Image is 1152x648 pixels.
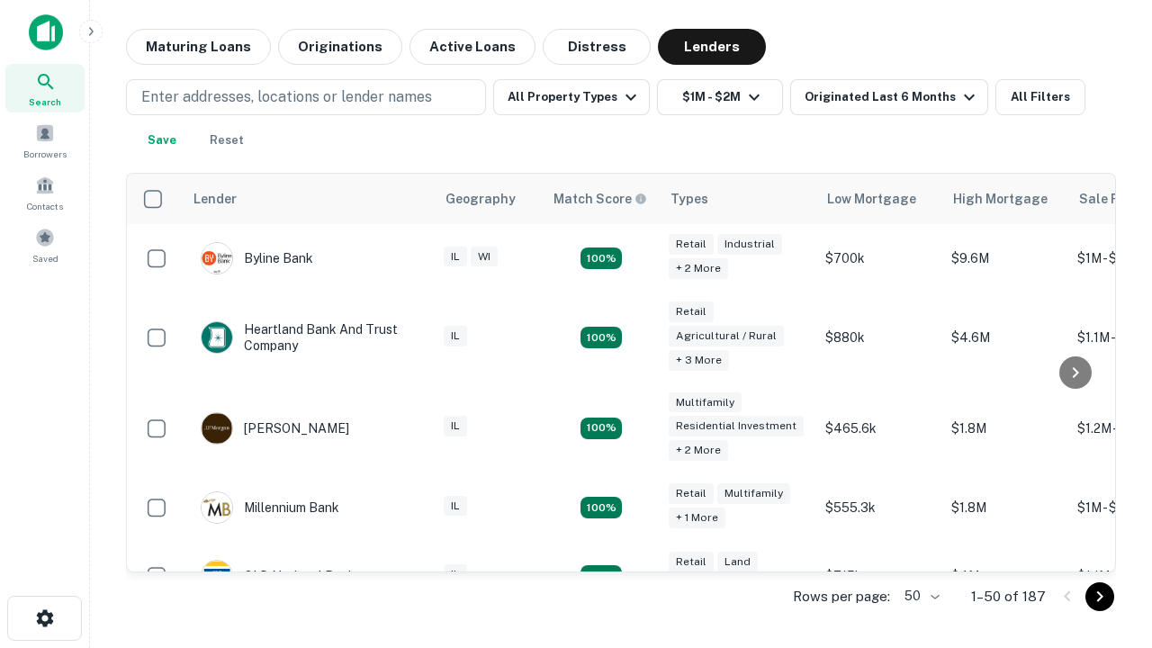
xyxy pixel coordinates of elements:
img: picture [202,561,232,591]
div: + 1 more [669,508,725,528]
div: WI [471,247,498,267]
button: Distress [543,29,651,65]
div: Industrial [717,234,782,255]
div: High Mortgage [953,188,1048,210]
button: Lenders [658,29,766,65]
button: Save your search to get updates of matches that match your search criteria. [133,122,191,158]
div: Heartland Bank And Trust Company [201,321,417,354]
td: $1.8M [942,473,1068,542]
div: Retail [669,483,714,504]
th: Geography [435,174,543,224]
a: Search [5,64,85,112]
div: + 3 more [669,350,729,371]
div: Capitalize uses an advanced AI algorithm to match your search with the best lender. The match sco... [553,189,647,209]
div: Matching Properties: 16, hasApolloMatch: undefined [580,497,622,518]
div: Land [717,552,758,572]
div: IL [444,247,467,267]
th: Types [660,174,816,224]
img: picture [202,413,232,444]
a: Contacts [5,168,85,217]
button: Go to next page [1085,582,1114,611]
div: IL [444,564,467,585]
td: $4.6M [942,292,1068,383]
div: IL [444,496,467,517]
div: 50 [897,583,942,609]
td: $1.8M [942,383,1068,474]
div: Retail [669,301,714,322]
div: IL [444,416,467,436]
img: picture [202,243,232,274]
div: Residential Investment [669,416,804,436]
div: Matching Properties: 21, hasApolloMatch: undefined [580,247,622,269]
div: Types [670,188,708,210]
div: Byline Bank [201,242,313,274]
div: Geography [445,188,516,210]
div: Matching Properties: 27, hasApolloMatch: undefined [580,418,622,439]
button: $1M - $2M [657,79,783,115]
div: OLD National Bank [201,560,355,592]
button: Originations [278,29,402,65]
button: Enter addresses, locations or lender names [126,79,486,115]
th: Lender [183,174,435,224]
div: Retail [669,234,714,255]
div: Multifamily [717,483,790,504]
iframe: Chat Widget [1062,446,1152,533]
img: capitalize-icon.png [29,14,63,50]
th: Capitalize uses an advanced AI algorithm to match your search with the best lender. The match sco... [543,174,660,224]
p: 1–50 of 187 [971,586,1046,607]
div: Matching Properties: 18, hasApolloMatch: undefined [580,565,622,587]
button: Maturing Loans [126,29,271,65]
div: Matching Properties: 17, hasApolloMatch: undefined [580,327,622,348]
div: Agricultural / Rural [669,326,784,346]
div: + 2 more [669,440,728,461]
td: $4M [942,542,1068,610]
span: Borrowers [23,147,67,161]
div: Originated Last 6 Months [805,86,980,108]
button: All Property Types [493,79,650,115]
img: picture [202,322,232,353]
div: Low Mortgage [827,188,916,210]
img: picture [202,492,232,523]
th: Low Mortgage [816,174,942,224]
td: $715k [816,542,942,610]
button: All Filters [995,79,1085,115]
div: Retail [669,552,714,572]
td: $700k [816,224,942,292]
div: Millennium Bank [201,491,339,524]
span: Search [29,94,61,109]
td: $9.6M [942,224,1068,292]
td: $880k [816,292,942,383]
div: Lender [193,188,237,210]
td: $465.6k [816,383,942,474]
button: Originated Last 6 Months [790,79,988,115]
h6: Match Score [553,189,643,209]
a: Saved [5,220,85,269]
div: [PERSON_NAME] [201,412,349,445]
div: IL [444,326,467,346]
button: Reset [198,122,256,158]
button: Active Loans [409,29,535,65]
td: $555.3k [816,473,942,542]
div: Multifamily [669,392,742,413]
p: Enter addresses, locations or lender names [141,86,432,108]
div: + 2 more [669,258,728,279]
a: Borrowers [5,116,85,165]
span: Saved [32,251,58,265]
th: High Mortgage [942,174,1068,224]
span: Contacts [27,199,63,213]
p: Rows per page: [793,586,890,607]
